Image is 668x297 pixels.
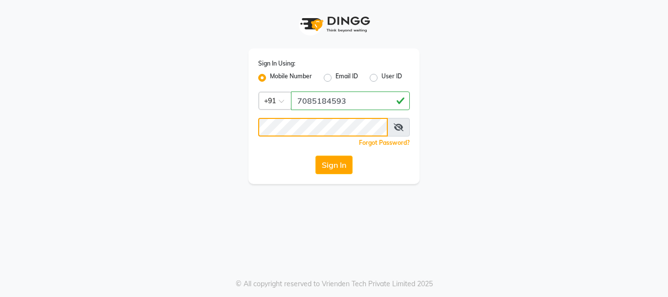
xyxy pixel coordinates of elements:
input: Username [258,118,388,137]
label: User ID [381,72,402,84]
label: Sign In Using: [258,59,295,68]
label: Mobile Number [270,72,312,84]
input: Username [291,91,410,110]
label: Email ID [335,72,358,84]
button: Sign In [315,156,353,174]
a: Forgot Password? [359,139,410,146]
img: logo1.svg [295,10,373,39]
